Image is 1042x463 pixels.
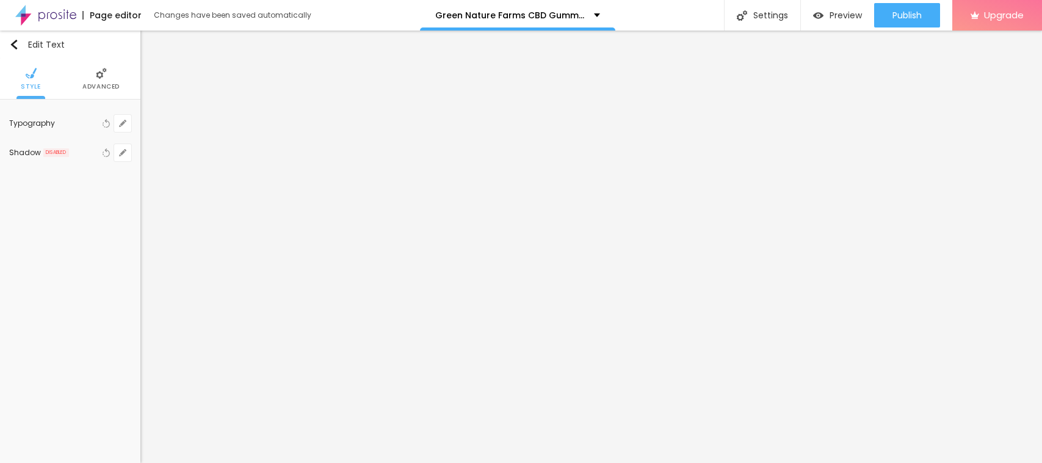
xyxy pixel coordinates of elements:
span: Publish [892,10,922,20]
iframe: Editor [140,31,1042,463]
img: view-1.svg [813,10,823,21]
span: Advanced [82,84,120,90]
img: Icone [26,68,37,79]
div: Page editor [82,11,142,20]
div: Shadow [9,149,41,156]
button: Preview [801,3,874,27]
div: Edit Text [9,40,65,49]
p: Green Nature Farms CBD Gummies [435,11,585,20]
span: DISABLED [43,148,69,157]
img: Icone [96,68,107,79]
span: Style [21,84,41,90]
div: Changes have been saved automatically [154,12,311,19]
div: Typography [9,120,99,127]
span: Preview [830,10,862,20]
button: Publish [874,3,940,27]
img: Icone [737,10,747,21]
span: Upgrade [984,10,1024,20]
img: Icone [9,40,19,49]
